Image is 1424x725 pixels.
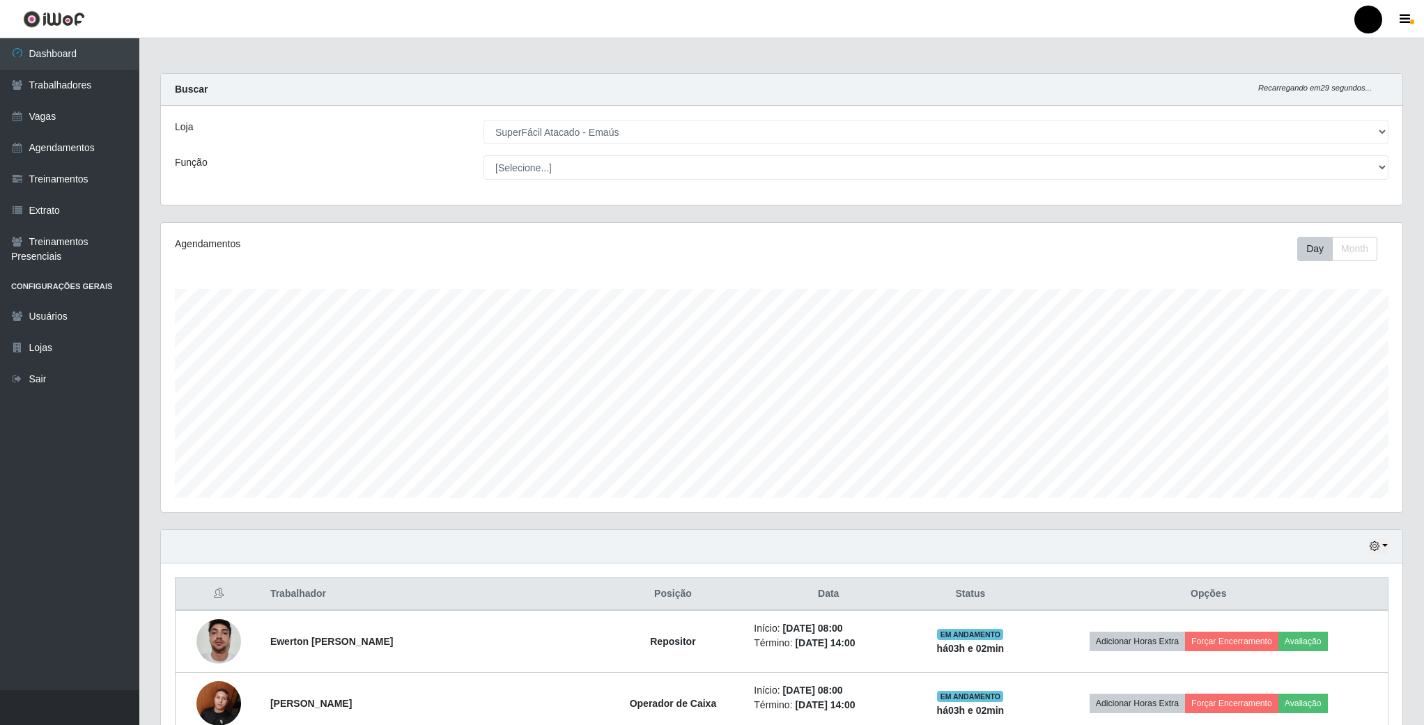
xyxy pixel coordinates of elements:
button: Forçar Encerramento [1185,632,1278,651]
span: EM ANDAMENTO [937,629,1003,640]
button: Day [1297,237,1333,261]
th: Opções [1030,578,1388,611]
li: Término: [754,636,903,650]
img: 1741968469890.jpeg [196,611,241,671]
strong: há 03 h e 02 min [937,705,1005,716]
strong: Operador de Caixa [630,698,717,709]
time: [DATE] 14:00 [795,637,855,648]
li: Início: [754,683,903,698]
button: Adicionar Horas Extra [1090,694,1185,713]
button: Avaliação [1278,632,1328,651]
th: Data [745,578,911,611]
span: EM ANDAMENTO [937,691,1003,702]
button: Forçar Encerramento [1185,694,1278,713]
strong: Repositor [650,636,695,647]
time: [DATE] 14:00 [795,699,855,710]
i: Recarregando em 29 segundos... [1258,84,1372,92]
strong: há 03 h e 02 min [937,643,1005,654]
strong: Buscar [175,84,208,95]
time: [DATE] 08:00 [783,623,843,634]
strong: [PERSON_NAME] [270,698,352,709]
button: Adicionar Horas Extra [1090,632,1185,651]
th: Posição [601,578,746,611]
strong: Ewerton [PERSON_NAME] [270,636,394,647]
div: First group [1297,237,1377,261]
time: [DATE] 08:00 [783,685,843,696]
li: Término: [754,698,903,712]
th: Status [911,578,1029,611]
label: Função [175,155,208,170]
label: Loja [175,120,193,134]
img: CoreUI Logo [23,10,85,28]
th: Trabalhador [262,578,601,611]
button: Month [1332,237,1377,261]
div: Toolbar with button groups [1297,237,1388,261]
li: Início: [754,621,903,636]
button: Avaliação [1278,694,1328,713]
div: Agendamentos [175,237,668,251]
